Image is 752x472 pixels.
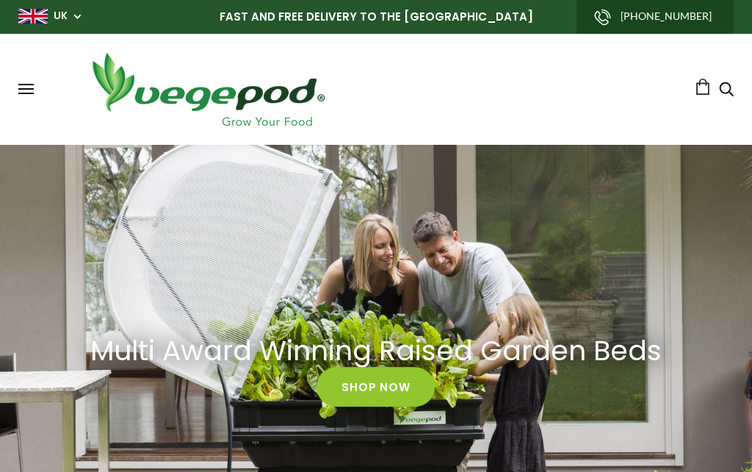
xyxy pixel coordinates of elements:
[79,49,336,130] img: Vegepod
[719,83,734,99] a: Search
[75,334,677,367] a: Multi Award Winning Raised Garden Beds
[18,9,48,24] img: gb_large.png
[54,9,68,24] a: UK
[317,368,435,407] a: Shop Now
